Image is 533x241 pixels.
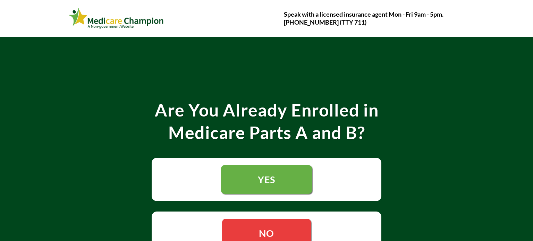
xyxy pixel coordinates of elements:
[284,18,366,26] strong: [PHONE_NUMBER] (TTY 711)
[69,7,164,30] img: Webinar
[284,10,443,18] strong: Speak with a licensed insurance agent Mon - Fri 9am - 5pm.
[155,100,379,120] strong: Are You Already Enrolled in
[221,165,312,194] a: YES
[259,227,274,239] span: NO
[258,174,275,185] span: YES
[168,122,365,143] strong: Medicare Parts A and B?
